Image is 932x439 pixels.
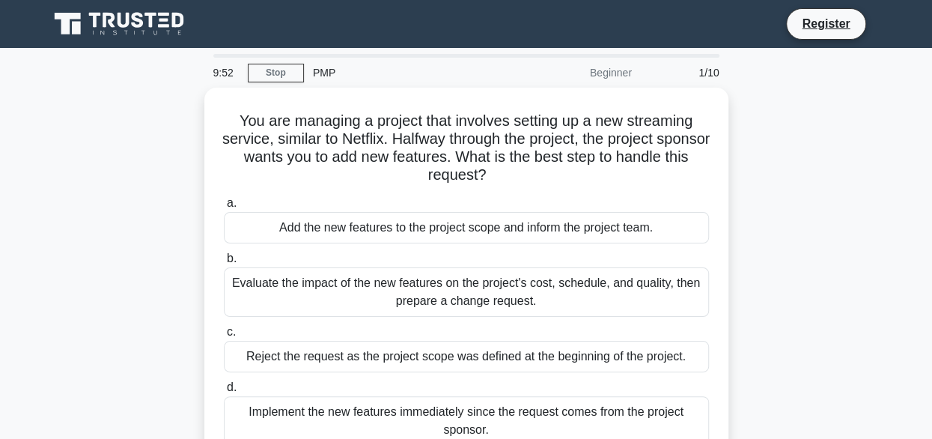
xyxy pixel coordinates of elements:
div: Add the new features to the project scope and inform the project team. [224,212,709,243]
span: a. [227,196,237,209]
span: d. [227,381,237,393]
div: Beginner [510,58,641,88]
div: 9:52 [204,58,248,88]
div: Reject the request as the project scope was defined at the beginning of the project. [224,341,709,372]
h5: You are managing a project that involves setting up a new streaming service, similar to Netflix. ... [222,112,710,185]
div: 1/10 [641,58,728,88]
span: b. [227,252,237,264]
div: Evaluate the impact of the new features on the project's cost, schedule, and quality, then prepar... [224,267,709,317]
a: Stop [248,64,304,82]
span: c. [227,325,236,338]
div: PMP [304,58,510,88]
a: Register [793,14,859,33]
